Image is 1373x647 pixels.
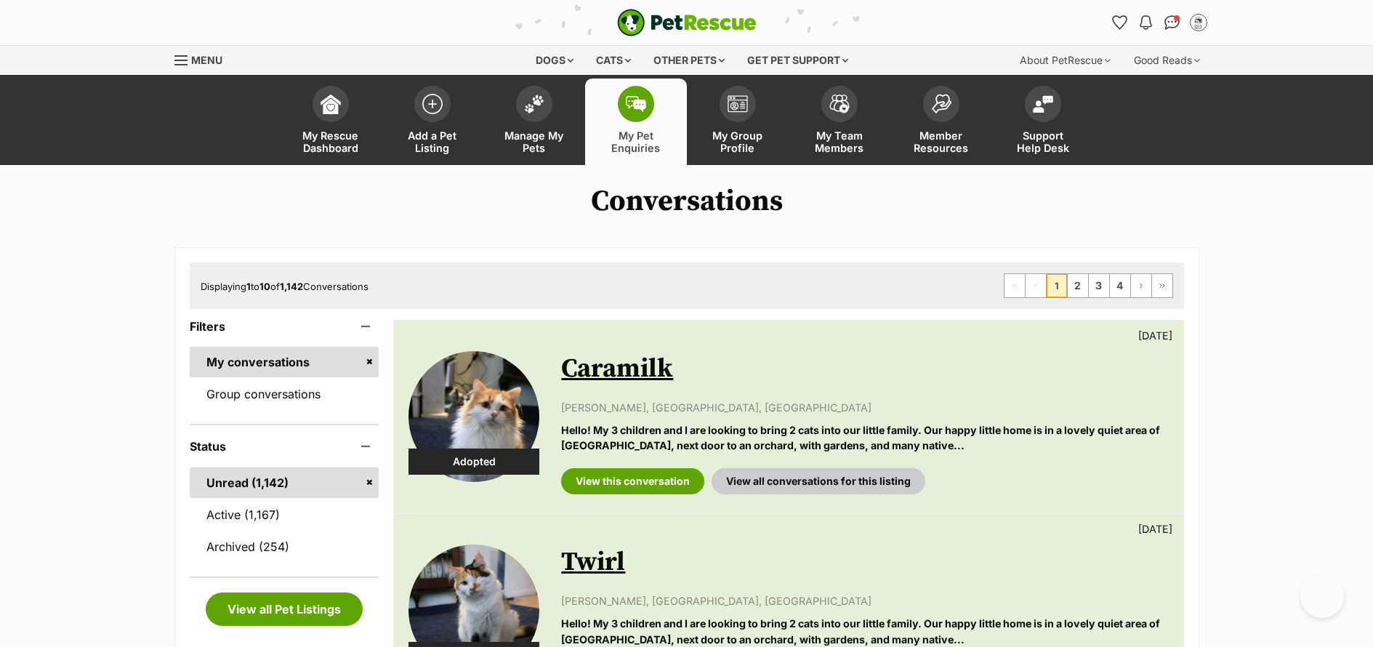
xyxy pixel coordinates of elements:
[643,46,735,75] div: Other pets
[502,129,567,154] span: Manage My Pets
[789,79,890,165] a: My Team Members
[561,616,1168,647] p: Hello! My 3 children and I are looking to bring 2 cats into our little family. Our happy little h...
[1191,15,1206,30] img: Belle Vie Animal Rescue profile pic
[206,592,363,626] a: View all Pet Listings
[1131,274,1151,297] a: Next page
[561,353,673,385] a: Caramilk
[1004,273,1173,298] nav: Pagination
[408,449,539,475] div: Adopted
[687,79,789,165] a: My Group Profile
[201,281,369,292] span: Displaying to of Conversations
[190,440,379,453] header: Status
[909,129,974,154] span: Member Resources
[190,499,379,530] a: Active (1,167)
[603,129,669,154] span: My Pet Enquiries
[1047,274,1067,297] span: Page 1
[1068,274,1088,297] a: Page 2
[561,400,1168,415] p: [PERSON_NAME], [GEOGRAPHIC_DATA], [GEOGRAPHIC_DATA]
[190,467,379,498] a: Unread (1,142)
[259,281,270,292] strong: 10
[190,379,379,409] a: Group conversations
[1124,46,1210,75] div: Good Reads
[931,94,951,113] img: member-resources-icon-8e73f808a243e03378d46382f2149f9095a855e16c252ad45f914b54edf8863c.svg
[728,95,748,113] img: group-profile-icon-3fa3cf56718a62981997c0bc7e787c4b2cf8bcc04b72c1350f741eb67cf2f40e.svg
[617,9,757,36] img: logo-e224e6f780fb5917bec1dbf3a21bbac754714ae5b6737aabdf751b685950b380.svg
[561,468,704,494] a: View this conversation
[1187,11,1210,34] button: My account
[617,9,757,36] a: PetRescue
[382,79,483,165] a: Add a Pet Listing
[298,129,363,154] span: My Rescue Dashboard
[1138,328,1172,343] p: [DATE]
[190,320,379,333] header: Filters
[829,95,850,113] img: team-members-icon-5396bd8760b3fe7c0b43da4ab00e1e3bb1a5d9ba89233759b79545d2d3fc5d0d.svg
[1152,274,1172,297] a: Last page
[400,129,465,154] span: Add a Pet Listing
[321,94,341,114] img: dashboard-icon-eb2f2d2d3e046f16d808141f083e7271f6b2e854fb5c12c21221c1fb7104beca.svg
[1110,274,1130,297] a: Page 4
[807,129,872,154] span: My Team Members
[1138,521,1172,537] p: [DATE]
[246,281,251,292] strong: 1
[712,468,925,494] a: View all conversations for this listing
[190,347,379,377] a: My conversations
[408,351,539,482] img: Caramilk
[1164,15,1180,30] img: chat-41dd97257d64d25036548639549fe6c8038ab92f7586957e7f3b1b290dea8141.svg
[561,546,625,579] a: Twirl
[174,46,233,72] a: Menu
[1108,11,1210,34] ul: Account quick links
[1161,11,1184,34] a: Conversations
[1089,274,1109,297] a: Page 3
[1004,274,1025,297] span: First page
[1010,129,1076,154] span: Support Help Desk
[561,593,1168,608] p: [PERSON_NAME], [GEOGRAPHIC_DATA], [GEOGRAPHIC_DATA]
[1135,11,1158,34] button: Notifications
[1140,15,1151,30] img: notifications-46538b983faf8c2785f20acdc204bb7945ddae34d4c08c2a6579f10ce5e182be.svg
[191,54,222,66] span: Menu
[1010,46,1121,75] div: About PetRescue
[626,96,646,112] img: pet-enquiries-icon-7e3ad2cf08bfb03b45e93fb7055b45f3efa6380592205ae92323e6603595dc1f.svg
[190,531,379,562] a: Archived (254)
[992,79,1094,165] a: Support Help Desk
[561,422,1168,454] p: Hello! My 3 children and I are looking to bring 2 cats into our little family. Our happy little h...
[1033,95,1053,113] img: help-desk-icon-fdf02630f3aa405de69fd3d07c3f3aa587a6932b1a1747fa1d2bba05be0121f9.svg
[1300,574,1344,618] iframe: Help Scout Beacon - Open
[585,79,687,165] a: My Pet Enquiries
[280,79,382,165] a: My Rescue Dashboard
[422,94,443,114] img: add-pet-listing-icon-0afa8454b4691262ce3f59096e99ab1cd57d4a30225e0717b998d2c9b9846f56.svg
[524,95,544,113] img: manage-my-pets-icon-02211641906a0b7f246fdf0571729dbe1e7629f14944591b6c1af311fb30b64b.svg
[890,79,992,165] a: Member Resources
[280,281,303,292] strong: 1,142
[705,129,770,154] span: My Group Profile
[526,46,584,75] div: Dogs
[483,79,585,165] a: Manage My Pets
[1108,11,1132,34] a: Favourites
[737,46,858,75] div: Get pet support
[1026,274,1046,297] span: Previous page
[586,46,641,75] div: Cats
